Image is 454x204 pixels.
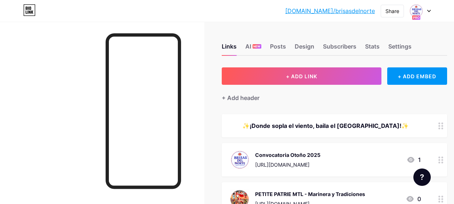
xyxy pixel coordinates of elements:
span: NEW [253,44,260,49]
div: Posts [270,42,286,55]
div: 0 [406,195,421,203]
div: PETITE PATRIE MTL - Marinera y Tradiciones [255,190,365,198]
div: Convocatoria Otoño 2025 [255,151,320,159]
div: Links [222,42,237,55]
img: Convocatoria Otoño 2025 [230,150,249,169]
div: Stats [365,42,380,55]
button: + ADD LINK [222,67,381,85]
span: + ADD LINK [286,73,317,79]
div: + Add header [222,93,259,102]
div: AI [245,42,261,55]
div: Settings [388,42,412,55]
div: 1 [406,155,421,164]
div: Share [385,7,399,15]
a: [DOMAIN_NAME]/brisasdelnorte [285,7,375,15]
img: Brisas del Norte [409,4,423,18]
div: [URL][DOMAIN_NAME] [255,161,320,168]
div: ✨¡Donde sopla el viento, baila el [GEOGRAPHIC_DATA]!✨ [230,121,421,130]
div: + ADD EMBED [387,67,447,85]
div: Subscribers [323,42,356,55]
div: Design [295,42,314,55]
